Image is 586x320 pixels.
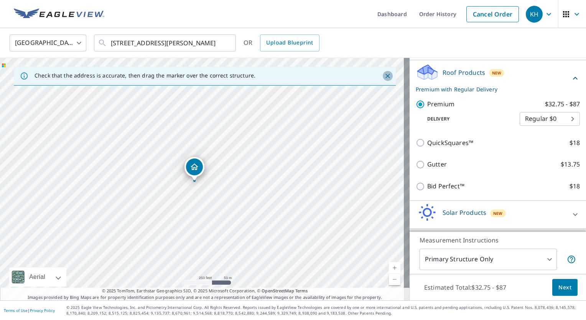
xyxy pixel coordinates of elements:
div: Dropped pin, building 1, Residential property, 11492 Cedar Glades Dr Vance, AL 35490 [184,157,204,181]
div: KH [526,6,543,23]
span: Next [558,283,571,292]
p: QuickSquares™ [427,138,473,148]
span: New [492,70,502,76]
a: OpenStreetMap [262,288,294,294]
p: Check that the address is accurate, then drag the marker over the correct structure. [35,72,255,79]
div: Aerial [27,267,48,287]
a: Current Level 17, Zoom Out [389,274,400,285]
p: Estimated Total: $32.75 - $87 [418,279,512,296]
p: Premium [427,99,454,109]
p: $13.75 [561,160,580,169]
span: © 2025 TomTom, Earthstar Geographics SIO, © 2025 Microsoft Corporation, © [102,288,308,294]
div: Solar ProductsNew [416,204,580,226]
p: © 2025 Eagle View Technologies, Inc. and Pictometry International Corp. All Rights Reserved. Repo... [66,305,582,316]
p: $18 [570,138,580,148]
p: Gutter [427,160,447,169]
p: Premium with Regular Delivery [416,85,571,93]
div: Roof ProductsNewPremium with Regular Delivery [416,63,580,93]
p: Measurement Instructions [420,236,576,245]
span: New [493,210,503,216]
button: Next [552,279,578,296]
a: Terms [295,288,308,294]
p: Delivery [416,115,520,122]
img: EV Logo [14,8,104,20]
p: Bid Perfect™ [427,181,464,191]
div: OR [244,35,319,51]
p: | [4,308,55,313]
a: Upload Blueprint [260,35,319,51]
p: $32.75 - $87 [545,99,580,109]
p: $18 [570,181,580,191]
a: Current Level 17, Zoom In [389,262,400,274]
button: Close [383,71,393,81]
p: Solar Products [443,208,486,217]
div: [GEOGRAPHIC_DATA] [10,32,86,54]
a: Cancel Order [466,6,519,22]
input: Search by address or latitude-longitude [111,32,220,54]
a: Privacy Policy [30,308,55,313]
div: Regular $0 [520,108,580,130]
div: Aerial [9,267,66,287]
span: Your report will include only the primary structure on the property. For example, a detached gara... [567,255,576,264]
a: Terms of Use [4,308,28,313]
span: Upload Blueprint [266,38,313,48]
p: Roof Products [443,68,485,77]
div: Primary Structure Only [420,249,557,270]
